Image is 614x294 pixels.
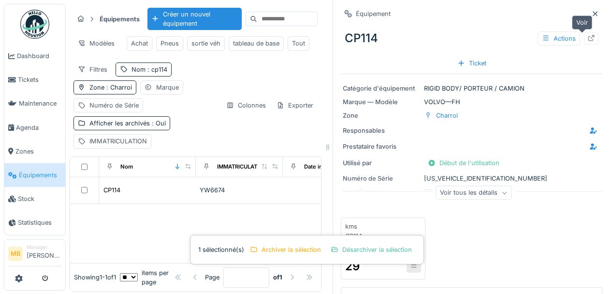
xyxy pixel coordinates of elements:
div: Tout [292,39,305,48]
div: Voir [572,15,592,30]
div: CP114 [103,186,120,195]
li: [PERSON_NAME] [27,244,61,264]
div: Manager [27,244,61,251]
div: Numéro de Série [343,174,420,183]
strong: of 1 [273,273,282,282]
div: YW6674 [200,186,279,195]
span: Équipements [19,170,61,180]
div: Voir tous les détails [436,186,512,200]
span: Statistiques [18,218,61,227]
div: kms CP114 [345,222,376,240]
div: Colonnes [222,98,270,112]
li: MB [8,247,23,261]
span: Zones [15,147,61,156]
div: Catégorie d'équipement [343,84,420,93]
a: Agenda [4,116,65,139]
div: 29 [345,258,361,275]
div: Utilisé par [343,158,420,168]
span: Tickets [18,75,61,84]
div: RIGID BODY/ PORTEUR / CAMION [343,84,600,93]
div: Actions [538,31,580,46]
span: Stock [18,194,61,203]
div: Nom [120,163,133,171]
span: : Charroi [104,84,132,91]
div: Ticket [453,57,490,70]
div: CP114 [341,26,602,51]
a: Tickets [4,68,65,92]
div: Numéro de Série [89,101,139,110]
div: Nom [132,65,167,74]
div: Désarchiver la sélection [327,243,416,256]
div: Marque — Modèle [343,97,420,107]
span: : cp114 [146,66,167,73]
div: Prestataire favoris [343,142,415,151]
div: Date immatriculation (1ere) [304,163,375,171]
strong: Équipements [96,15,144,24]
span: Maintenance [19,99,61,108]
div: 1 sélectionné(s) [190,235,424,264]
a: Maintenance [4,92,65,115]
a: Dashboard [4,44,65,68]
a: MB Manager[PERSON_NAME] [8,244,61,267]
div: [US_VEHICLE_IDENTIFICATION_NUMBER] [343,174,600,183]
a: Équipements [4,163,65,187]
div: Marque [156,83,179,92]
img: Badge_color-CXgf-gQk.svg [20,10,49,39]
a: Statistiques [4,211,65,234]
div: Filtres [73,62,112,77]
div: Modèles [73,36,119,50]
div: Responsables [343,126,415,135]
div: Achat [131,39,148,48]
div: Zone [343,111,420,120]
div: VOLVO — FH [343,97,600,107]
div: Charroi [436,111,458,120]
div: items per page [120,268,170,287]
div: Page [205,273,219,282]
div: Créer un nouvel équipement [147,8,242,30]
div: Showing 1 - 1 of 1 [74,273,116,282]
div: tableau de base [233,39,279,48]
div: Équipement [356,9,391,18]
div: Pneus [161,39,179,48]
div: Archiver la sélection [246,243,325,256]
span: : Oui [150,120,166,127]
span: Dashboard [17,51,61,61]
div: Afficher les archivés [89,119,166,128]
span: Agenda [16,123,61,132]
div: Exporter [272,98,318,112]
a: Stock [4,187,65,211]
div: Zone [89,83,132,92]
div: IMMATRICULATION [89,137,147,146]
a: Zones [4,139,65,163]
div: sortie véh [191,39,220,48]
div: IMMATRICULATION [217,163,267,171]
div: Début de l'utilisation [424,156,503,170]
